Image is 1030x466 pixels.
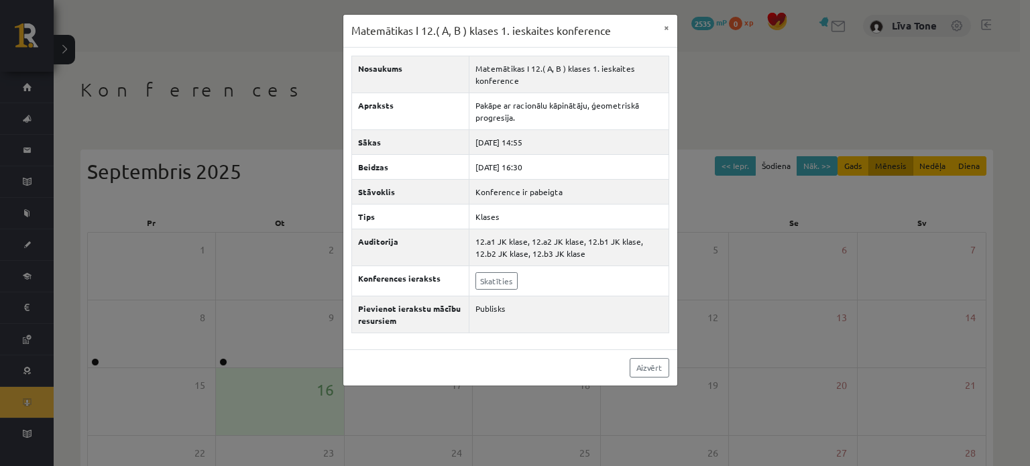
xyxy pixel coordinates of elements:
[351,266,469,296] th: Konferences ieraksts
[630,358,669,377] a: Aizvērt
[351,23,611,39] h3: Matemātikas I 12.( A, B ) klases 1. ieskaites konference
[656,15,677,40] button: ×
[351,179,469,204] th: Stāvoklis
[469,56,669,93] td: Matemātikas I 12.( A, B ) klases 1. ieskaites konference
[351,229,469,266] th: Auditorija
[351,56,469,93] th: Nosaukums
[469,204,669,229] td: Klases
[469,154,669,179] td: [DATE] 16:30
[469,229,669,266] td: 12.a1 JK klase, 12.a2 JK klase, 12.b1 JK klase, 12.b2 JK klase, 12.b3 JK klase
[351,204,469,229] th: Tips
[469,93,669,129] td: Pakāpe ar racionālu kāpinātāju, ģeometriskā progresija.
[475,272,518,290] a: Skatīties
[469,296,669,333] td: Publisks
[469,179,669,204] td: Konference ir pabeigta
[351,296,469,333] th: Pievienot ierakstu mācību resursiem
[351,129,469,154] th: Sākas
[469,129,669,154] td: [DATE] 14:55
[351,93,469,129] th: Apraksts
[351,154,469,179] th: Beidzas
